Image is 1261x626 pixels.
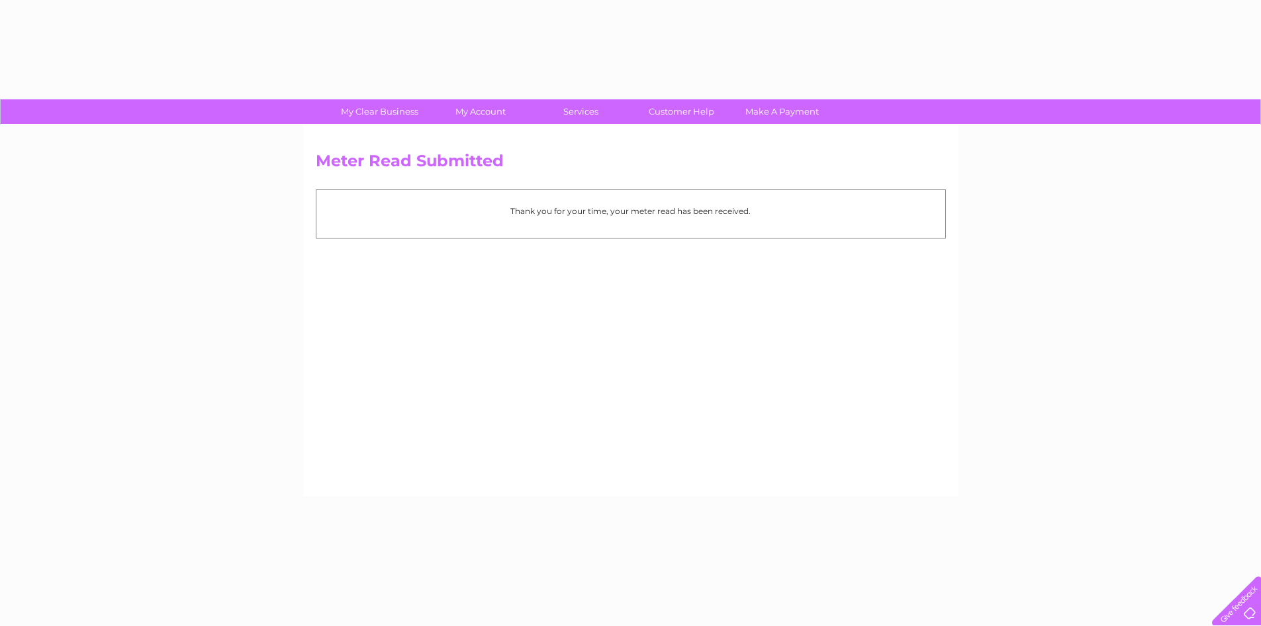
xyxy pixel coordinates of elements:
[316,152,946,177] h2: Meter Read Submitted
[323,205,939,217] p: Thank you for your time, your meter read has been received.
[426,99,535,124] a: My Account
[727,99,837,124] a: Make A Payment
[325,99,434,124] a: My Clear Business
[526,99,635,124] a: Services
[627,99,736,124] a: Customer Help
